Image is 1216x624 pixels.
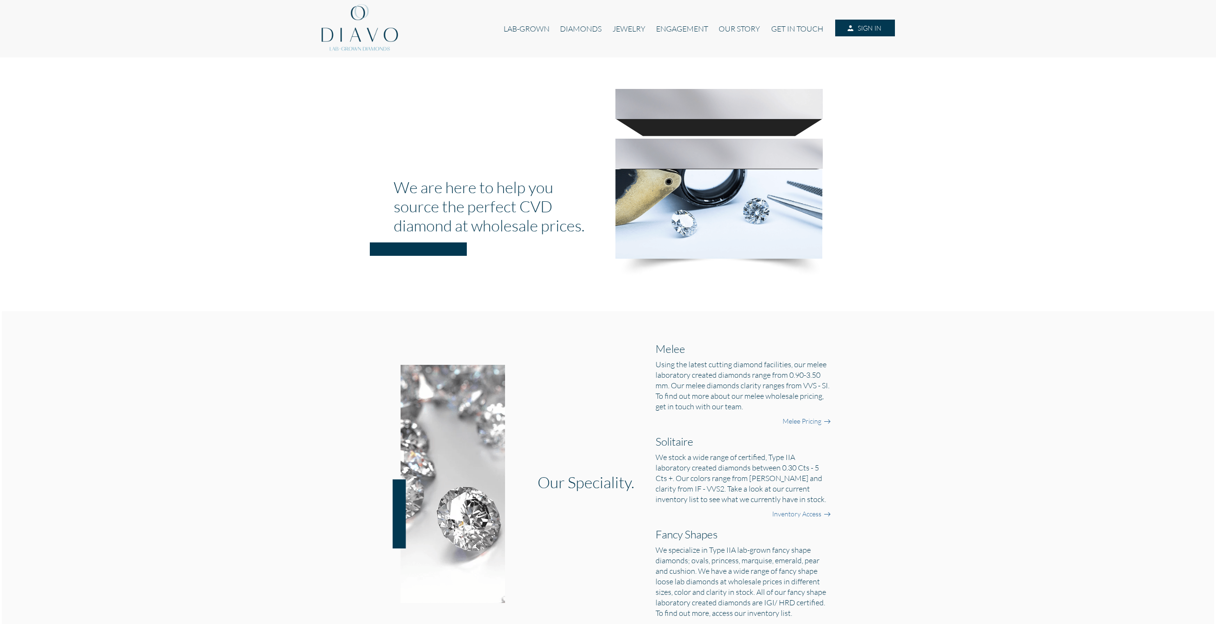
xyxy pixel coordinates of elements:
h5: We stock a wide range of certified, Type IIA laboratory created diamonds between 0.30 Cts - 5 Cts... [656,452,831,504]
a: ENGAGEMENT [651,20,713,38]
a: DIAMONDS [555,20,607,38]
a: JEWELRY [607,20,650,38]
h1: We are here to help you source the perfect CVD diamond at wholesale prices. [394,177,601,235]
h5: We specialize in Type IIA lab-grown fancy shape diamonds; ovals, princess, marquise, emerald, pea... [656,545,831,618]
img: our-speciality [383,365,506,603]
a: GET IN TOUCH [766,20,829,38]
a: Inventory Access [772,509,821,519]
iframe: Drift Widget Chat Controller [1168,576,1205,613]
a: Melee Pricing [783,416,821,426]
h2: Solitaire [656,435,831,448]
a: LAB-GROWN [498,20,555,38]
iframe: Drift Widget Chat Window [1019,477,1210,582]
h2: Melee [656,342,831,355]
img: right-arrow [823,418,831,426]
h1: Our Speciality. [538,472,639,492]
img: right-arrow [823,511,831,518]
a: OUR STORY [713,20,765,38]
a: SIGN IN [835,20,894,37]
h5: Using the latest cutting diamond facilities, our melee laboratory created diamonds range from 0.9... [656,359,831,412]
h2: Fancy Shapes [656,527,831,541]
